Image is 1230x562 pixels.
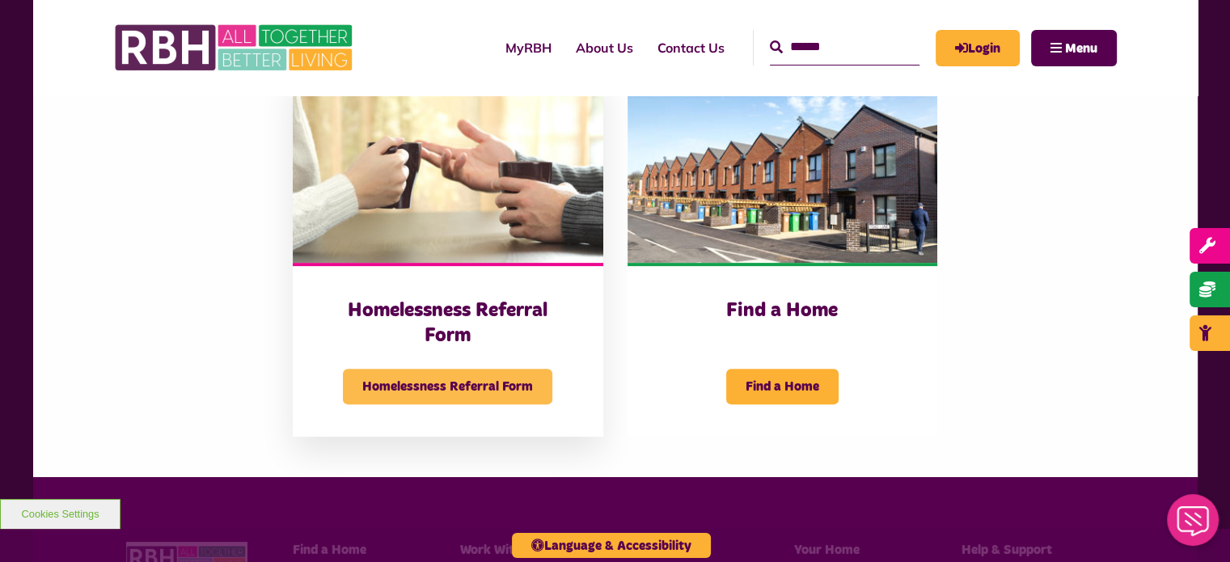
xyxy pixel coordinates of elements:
[936,30,1020,66] a: MyRBH
[293,69,602,263] img: Adobestock 125640617
[628,69,937,263] img: D4a0510
[564,26,645,70] a: About Us
[1031,30,1117,66] button: Navigation
[660,298,905,323] h3: Find a Home
[512,533,711,558] button: Language & Accessibility
[628,69,937,437] a: Find a Home Find a Home
[1157,489,1230,562] iframe: Netcall Web Assistant for live chat
[293,69,602,437] a: Homelessness Referral Form Homelessness Referral Form
[493,26,564,70] a: MyRBH
[114,16,357,79] img: RBH
[770,30,919,65] input: Search
[726,369,839,404] span: Find a Home
[1065,42,1097,55] span: Menu
[325,298,570,349] h3: Homelessness Referral Form
[645,26,737,70] a: Contact Us
[343,369,552,404] span: Homelessness Referral Form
